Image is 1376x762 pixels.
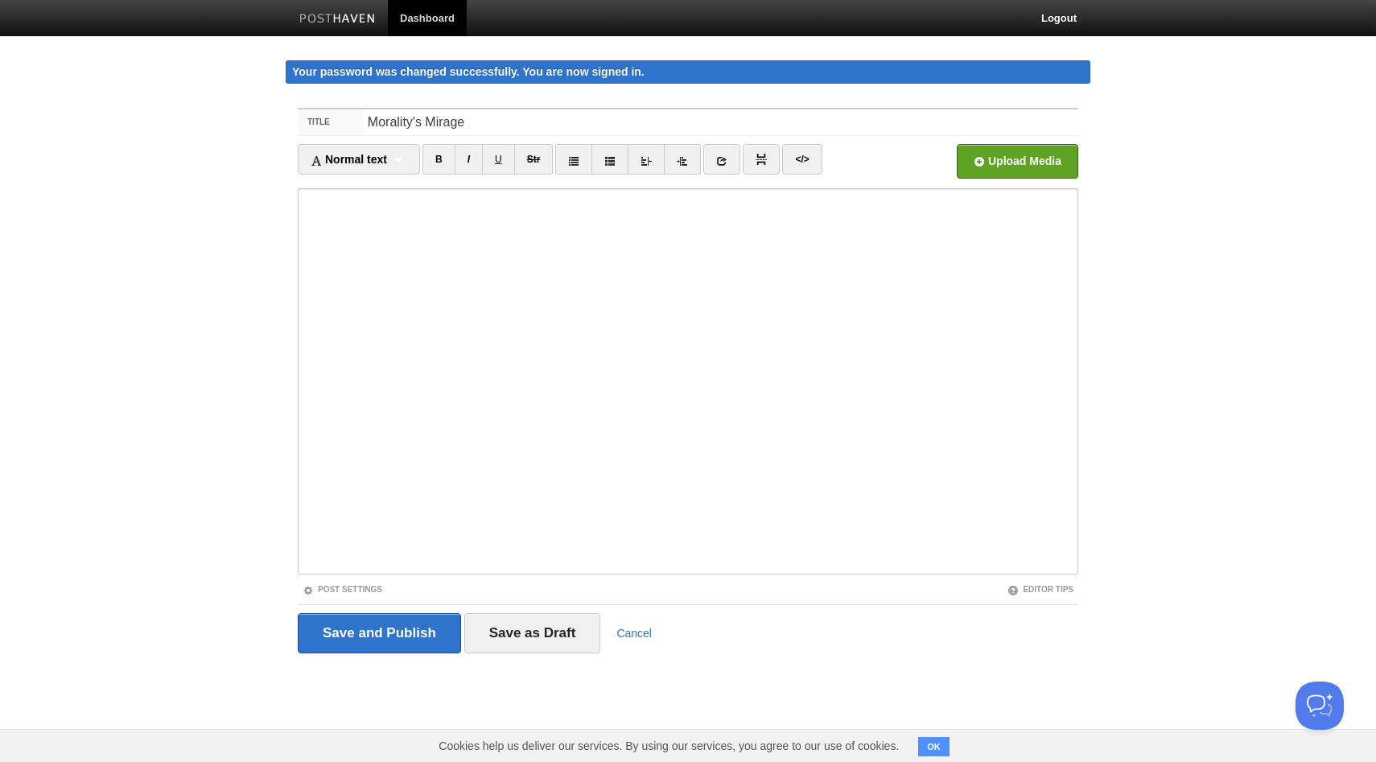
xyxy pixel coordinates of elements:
div: Your password was changed successfully. You are now signed in. [286,60,1090,84]
a: I [455,144,483,175]
label: Title [298,109,363,135]
img: pagebreak-icon.png [756,154,767,165]
a: Cancel [616,627,652,640]
a: Editor Tips [1007,585,1073,594]
a: U [482,144,515,175]
a: Str [514,144,554,175]
input: Save and Publish [298,613,461,653]
button: OK [918,737,950,756]
a: Post Settings [303,585,382,594]
a: </> [782,144,822,175]
del: Str [527,154,541,165]
iframe: Help Scout Beacon - Open [1296,682,1344,730]
img: Posthaven-bar [299,14,376,26]
a: B [422,144,455,175]
span: Normal text [311,153,387,166]
input: Save as Draft [464,613,601,653]
span: Cookies help us deliver our services. By using our services, you agree to our use of cookies. [422,730,915,762]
